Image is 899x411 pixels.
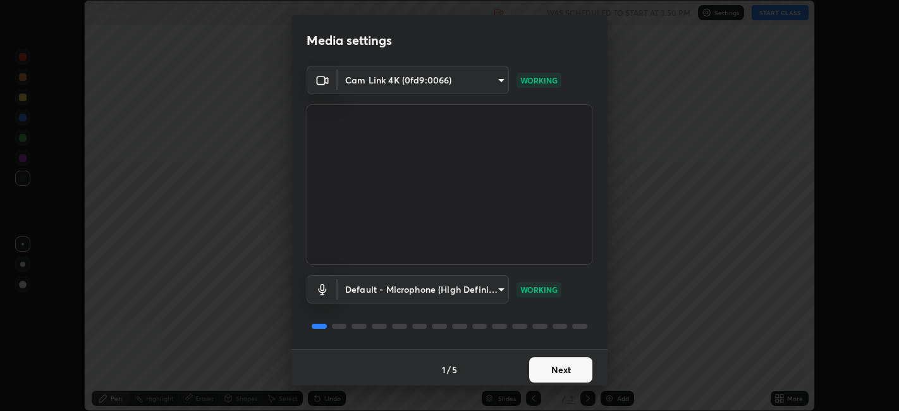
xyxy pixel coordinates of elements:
div: Cam Link 4K (0fd9:0066) [338,66,509,94]
h4: / [447,363,451,376]
p: WORKING [520,75,558,86]
h4: 5 [452,363,457,376]
button: Next [529,357,592,383]
div: Cam Link 4K (0fd9:0066) [338,275,509,304]
h2: Media settings [307,32,392,49]
h4: 1 [442,363,446,376]
p: WORKING [520,284,558,295]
